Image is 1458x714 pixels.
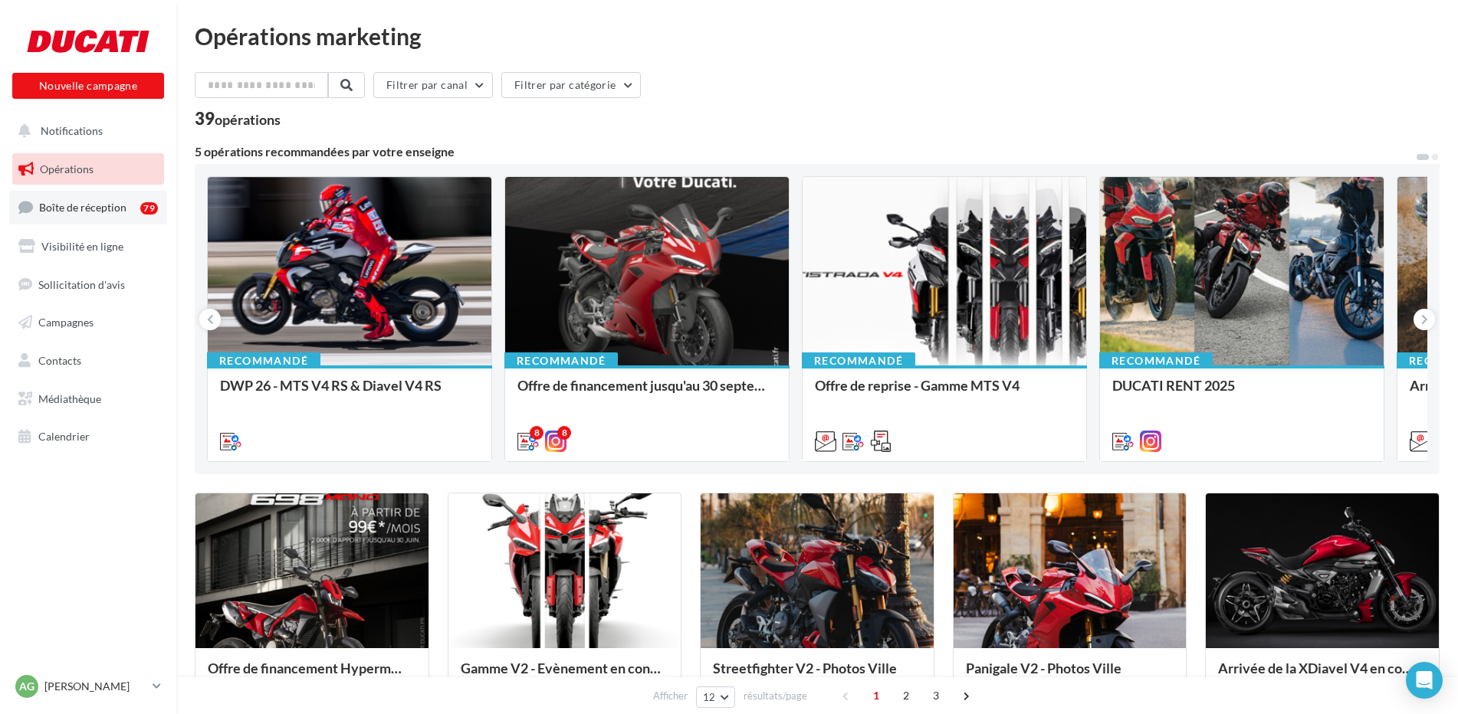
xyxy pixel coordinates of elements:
span: Calendrier [38,430,90,443]
div: 8 [530,426,543,440]
a: Visibilité en ligne [9,231,167,263]
span: Boîte de réception [39,201,126,214]
div: 79 [140,202,158,215]
a: Campagnes [9,306,167,339]
a: Calendrier [9,421,167,453]
a: Médiathèque [9,383,167,415]
span: 3 [924,683,948,708]
button: 12 [696,686,735,708]
div: Offre de financement Hypermotard 698 Mono [208,660,416,691]
div: Offre de reprise - Gamme MTS V4 [815,378,1074,408]
div: Panigale V2 - Photos Ville [966,660,1174,691]
a: AG [PERSON_NAME] [12,672,164,701]
div: DUCATI RENT 2025 [1112,378,1371,408]
div: Recommandé [207,352,320,369]
div: opérations [215,113,281,126]
span: résultats/page [744,689,807,703]
button: Notifications [9,115,161,147]
a: Sollicitation d'avis [9,269,167,301]
div: 5 opérations recommandées par votre enseigne [195,146,1415,158]
div: Arrivée de la XDiavel V4 en concession [1218,660,1427,691]
span: Notifications [41,124,103,137]
span: 1 [864,683,888,708]
a: Contacts [9,345,167,377]
div: Offre de financement jusqu'au 30 septembre [517,378,777,408]
p: [PERSON_NAME] [44,679,146,694]
div: 39 [195,110,281,127]
button: Filtrer par canal [373,72,493,98]
span: Contacts [38,354,81,367]
span: Sollicitation d'avis [38,277,125,290]
div: Recommandé [504,352,618,369]
a: Opérations [9,153,167,185]
div: Open Intercom Messenger [1406,662,1443,699]
div: Gamme V2 - Evènement en concession [461,660,669,691]
button: Nouvelle campagne [12,73,164,99]
span: Opérations [40,162,94,175]
span: Afficher [653,689,688,703]
span: 12 [703,691,716,703]
a: Boîte de réception79 [9,191,167,224]
span: Campagnes [38,316,94,329]
div: Streetfighter V2 - Photos Ville [713,660,921,691]
span: Médiathèque [38,392,101,405]
span: Visibilité en ligne [41,240,123,253]
div: 8 [557,426,571,440]
div: DWP 26 - MTS V4 RS & Diavel V4 RS [220,378,479,408]
button: Filtrer par catégorie [501,72,641,98]
div: Recommandé [1099,352,1213,369]
span: 2 [894,683,918,708]
div: Recommandé [802,352,915,369]
div: Opérations marketing [195,25,1440,47]
span: AG [19,679,34,694]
